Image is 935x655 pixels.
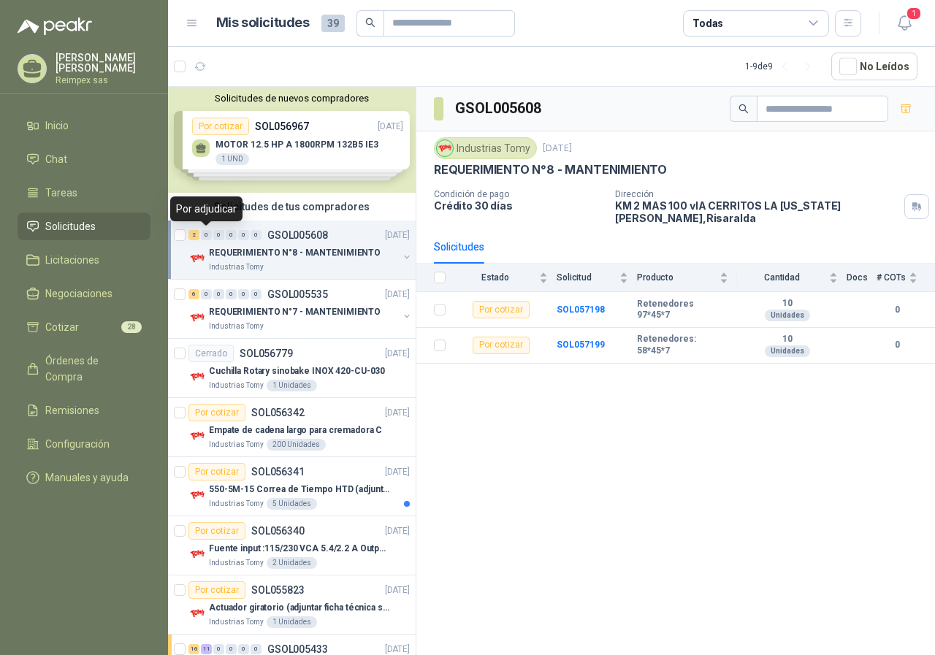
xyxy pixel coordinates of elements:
[385,347,410,361] p: [DATE]
[174,93,410,104] button: Solicitudes de nuevos compradores
[18,280,150,307] a: Negociaciones
[201,230,212,240] div: 0
[18,18,92,35] img: Logo peakr
[216,12,310,34] h1: Mis solicitudes
[737,264,847,292] th: Cantidad
[45,436,110,452] span: Configuración
[557,264,637,292] th: Solicitud
[240,348,293,359] p: SOL056779
[877,272,906,283] span: # COTs
[737,272,826,283] span: Cantidad
[168,575,416,635] a: Por cotizarSOL055823[DATE] Company LogoActuador giratorio (adjuntar ficha técnica si es diferente...
[45,286,112,302] span: Negociaciones
[188,463,245,480] div: Por cotizar
[365,18,375,28] span: search
[45,470,129,486] span: Manuales y ayuda
[188,581,245,599] div: Por cotizar
[637,334,728,356] b: Retenedores: 58*45*7
[18,464,150,491] a: Manuales y ayuda
[637,264,737,292] th: Producto
[209,305,381,319] p: REQUERIMIENTO N°7 - MANTENIMIENTO
[455,97,543,120] h3: GSOL005608
[251,230,262,240] div: 0
[188,404,245,421] div: Por cotizar
[437,140,453,156] img: Company Logo
[251,585,305,595] p: SOL055823
[170,196,243,221] div: Por adjudicar
[385,524,410,538] p: [DATE]
[209,261,264,273] p: Industrias Tomy
[188,289,199,299] div: 6
[209,380,264,391] p: Industrias Tomy
[385,465,410,479] p: [DATE]
[877,264,935,292] th: # COTs
[226,289,237,299] div: 0
[213,230,224,240] div: 0
[168,457,416,516] a: Por cotizarSOL056341[DATE] Company Logo550-5M-15 Correa de Tiempo HTD (adjuntar ficha y /o imagen...
[226,644,237,654] div: 0
[18,179,150,207] a: Tareas
[891,10,917,37] button: 1
[45,353,137,385] span: Órdenes de Compra
[188,368,206,386] img: Company Logo
[739,104,749,114] span: search
[168,339,416,398] a: CerradoSOL056779[DATE] Company LogoCuchilla Rotary sinobake INOX 420-CU-030Industrias Tomy1 Unidades
[877,303,917,317] b: 0
[18,112,150,139] a: Inicio
[209,498,264,510] p: Industrias Tomy
[385,229,410,242] p: [DATE]
[168,398,416,457] a: Por cotizarSOL056342[DATE] Company LogoEmpate de cadena largo para cremadora CIndustrias Tomy200 ...
[18,430,150,458] a: Configuración
[18,145,150,173] a: Chat
[56,76,150,85] p: Reimpex sas
[692,15,723,31] div: Todas
[209,424,382,437] p: Empate de cadena largo para cremadora C
[434,162,667,177] p: REQUERIMIENTO N°8 - MANTENIMIENTO
[45,319,79,335] span: Cotizar
[18,212,150,240] a: Solicitudes
[765,310,810,321] div: Unidades
[267,498,317,510] div: 5 Unidades
[45,151,67,167] span: Chat
[168,193,416,221] div: Solicitudes de tus compradores
[45,185,77,201] span: Tareas
[209,601,391,615] p: Actuador giratorio (adjuntar ficha técnica si es diferente a festo)
[201,644,212,654] div: 11
[168,87,416,193] div: Solicitudes de nuevos compradoresPor cotizarSOL056967[DATE] MOTOR 12.5 HP A 1800RPM 132B5 IE31 UN...
[321,15,345,32] span: 39
[385,583,410,597] p: [DATE]
[188,250,206,267] img: Company Logo
[201,289,212,299] div: 0
[45,218,96,234] span: Solicitudes
[267,289,328,299] p: GSOL005535
[209,616,264,628] p: Industrias Tomy
[209,321,264,332] p: Industrias Tomy
[209,483,391,497] p: 550-5M-15 Correa de Tiempo HTD (adjuntar ficha y /o imagenes)
[188,427,206,445] img: Company Logo
[188,309,206,326] img: Company Logo
[188,644,199,654] div: 16
[238,289,249,299] div: 0
[737,334,838,345] b: 10
[434,137,537,159] div: Industrias Tomy
[877,338,917,352] b: 0
[473,337,530,354] div: Por cotizar
[543,142,572,156] p: [DATE]
[267,616,317,628] div: 1 Unidades
[209,557,264,569] p: Industrias Tomy
[615,189,898,199] p: Dirección
[267,380,317,391] div: 1 Unidades
[637,299,728,321] b: Retenedores 97*45*7
[209,542,391,556] p: Fuente input :115/230 VCA 5.4/2.2 A Output: 24 VDC 10 A 47-63 Hz
[557,340,605,350] a: SOL057199
[765,345,810,357] div: Unidades
[615,199,898,224] p: KM 2 MAS 100 vIA CERRITOS LA [US_STATE] [PERSON_NAME] , Risaralda
[385,406,410,420] p: [DATE]
[454,272,536,283] span: Estado
[168,516,416,575] a: Por cotizarSOL056340[DATE] Company LogoFuente input :115/230 VCA 5.4/2.2 A Output: 24 VDC 10 A 47...
[18,313,150,341] a: Cotizar28
[18,246,150,274] a: Licitaciones
[209,364,385,378] p: Cuchilla Rotary sinobake INOX 420-CU-030
[434,199,603,212] p: Crédito 30 días
[121,321,142,333] span: 28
